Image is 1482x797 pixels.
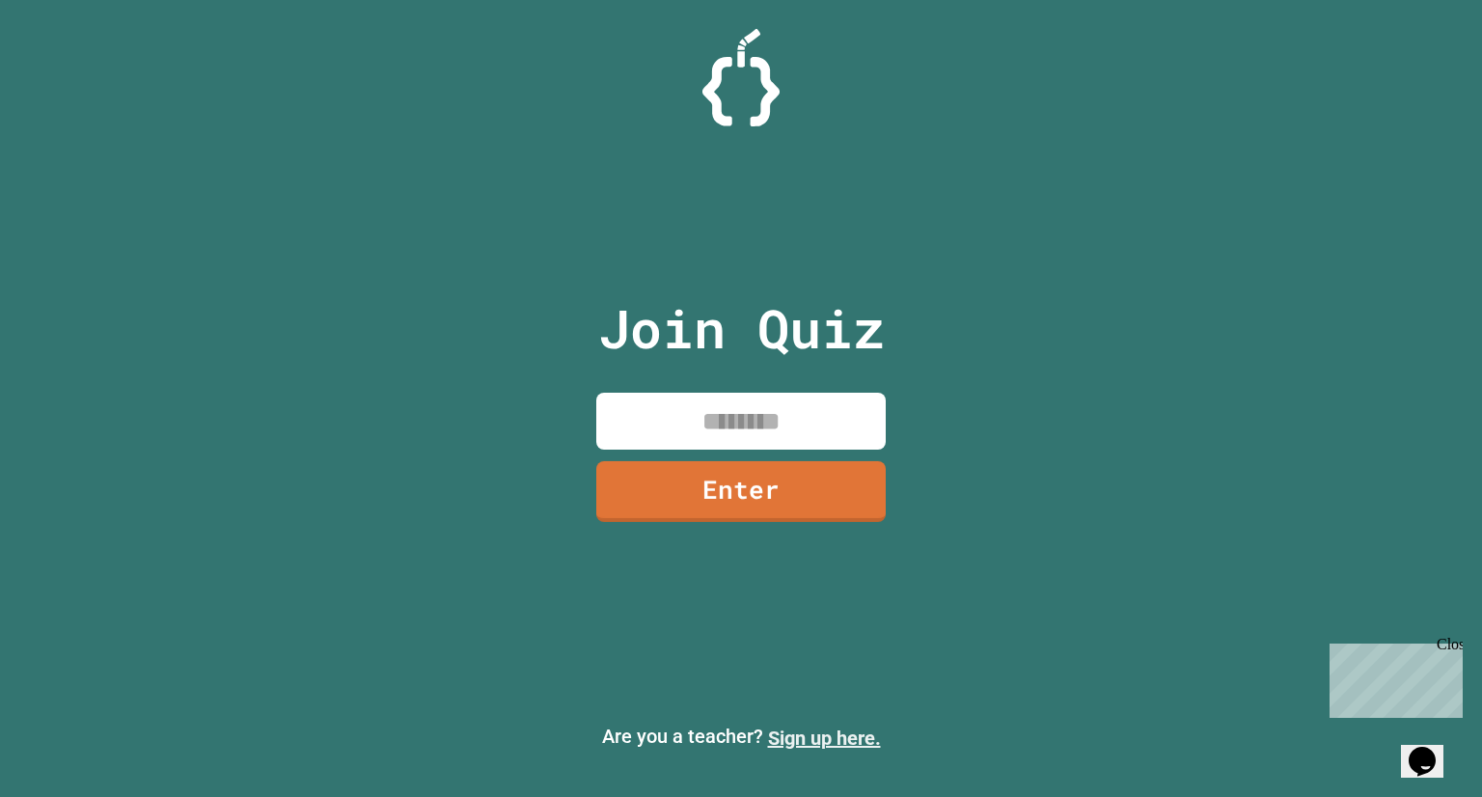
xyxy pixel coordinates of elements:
[1322,636,1463,718] iframe: chat widget
[8,8,133,123] div: Chat with us now!Close
[15,722,1467,753] p: Are you a teacher?
[596,461,886,522] a: Enter
[702,29,780,126] img: Logo.svg
[768,727,881,750] a: Sign up here.
[1401,720,1463,778] iframe: chat widget
[598,289,885,369] p: Join Quiz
